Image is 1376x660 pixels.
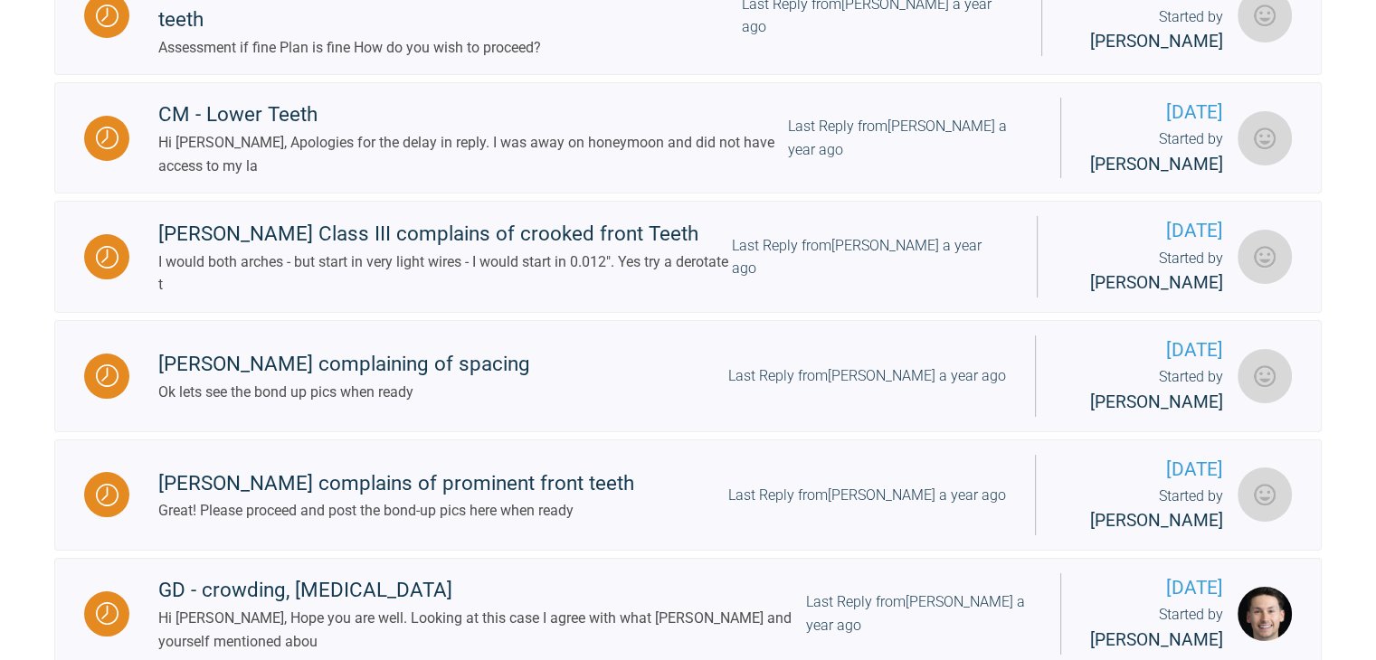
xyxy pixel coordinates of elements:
[158,574,805,607] div: GD - crowding, [MEDICAL_DATA]
[1238,230,1292,284] img: Niall Conaty
[1065,335,1223,365] span: [DATE]
[1090,603,1223,654] div: Started by
[1090,573,1223,603] span: [DATE]
[788,115,1031,161] div: Last Reply from [PERSON_NAME] a year ago
[158,218,732,250] div: [PERSON_NAME] Class III complains of crooked front Teeth
[1071,5,1223,56] div: Started by
[732,234,1008,280] div: Last Reply from [PERSON_NAME] a year ago
[96,364,119,387] img: Waiting
[1090,154,1223,174] span: [PERSON_NAME]
[158,131,788,177] div: Hi [PERSON_NAME], Apologies for the delay in reply. I was away on honeymoon and did not have acce...
[1090,629,1223,650] span: [PERSON_NAME]
[96,5,119,27] img: Waiting
[1238,111,1292,165] img: Craig Neil
[1065,455,1223,485] span: [DATE]
[96,246,119,269] img: Waiting
[158,381,530,404] div: Ok lets see the bond up pics when ready
[96,602,119,625] img: Waiting
[158,250,732,297] div: I would both arches - but start in very light wires - I would start in 0.012". Yes try a derotate t
[1067,216,1223,246] span: [DATE]
[728,364,1006,388] div: Last Reply from [PERSON_NAME] a year ago
[158,348,530,381] div: [PERSON_NAME] complaining of spacing
[1090,391,1223,412] span: [PERSON_NAME]
[728,484,1006,507] div: Last Reply from [PERSON_NAME] a year ago
[1090,272,1223,293] span: [PERSON_NAME]
[1090,127,1223,178] div: Started by
[54,82,1322,194] a: WaitingCM - Lower TeethHi [PERSON_NAME], Apologies for the delay in reply. I was away on honeymoo...
[96,127,119,149] img: Waiting
[54,439,1322,552] a: Waiting[PERSON_NAME] complains of prominent front teethGreat! Please proceed and post the bond-up...
[1238,587,1292,641] img: Jack Dowling
[96,484,119,506] img: Waiting
[1238,349,1292,403] img: Niall Conaty
[158,499,634,523] div: Great! Please proceed and post the bond-up pics here when ready
[54,320,1322,432] a: Waiting[PERSON_NAME] complaining of spacingOk lets see the bond up pics when readyLast Reply from...
[1090,510,1223,531] span: [PERSON_NAME]
[1238,467,1292,522] img: Niall Conaty
[54,201,1322,313] a: Waiting[PERSON_NAME] Class III complains of crooked front TeethI would both arches - but start in...
[158,607,805,653] div: Hi [PERSON_NAME], Hope you are well. Looking at this case I agree with what [PERSON_NAME] and you...
[158,36,742,60] div: Assessment if fine Plan is fine How do you wish to proceed?
[1090,98,1223,127] span: [DATE]
[158,467,634,500] div: [PERSON_NAME] complains of prominent front teeth
[1065,485,1223,535] div: Started by
[158,99,788,131] div: CM - Lower Teeth
[1090,31,1223,52] span: [PERSON_NAME]
[1065,365,1223,416] div: Started by
[1067,247,1223,297] div: Started by
[805,590,1031,636] div: Last Reply from [PERSON_NAME] a year ago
